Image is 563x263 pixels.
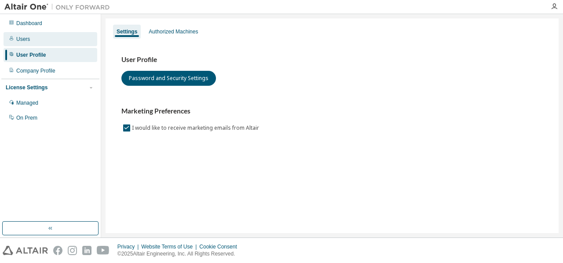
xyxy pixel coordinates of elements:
div: Cookie Consent [199,243,242,250]
div: License Settings [6,84,48,91]
div: On Prem [16,114,37,121]
img: altair_logo.svg [3,246,48,255]
button: Password and Security Settings [121,71,216,86]
img: linkedin.svg [82,246,91,255]
div: Dashboard [16,20,42,27]
h3: Marketing Preferences [121,107,543,116]
div: User Profile [16,51,46,58]
div: Company Profile [16,67,55,74]
img: instagram.svg [68,246,77,255]
div: Users [16,36,30,43]
img: facebook.svg [53,246,62,255]
img: youtube.svg [97,246,110,255]
div: Settings [117,28,137,35]
h3: User Profile [121,55,543,64]
div: Managed [16,99,38,106]
label: I would like to receive marketing emails from Altair [132,123,261,133]
p: © 2025 Altair Engineering, Inc. All Rights Reserved. [117,250,242,258]
div: Website Terms of Use [141,243,199,250]
img: Altair One [4,3,114,11]
div: Privacy [117,243,141,250]
div: Authorized Machines [149,28,198,35]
